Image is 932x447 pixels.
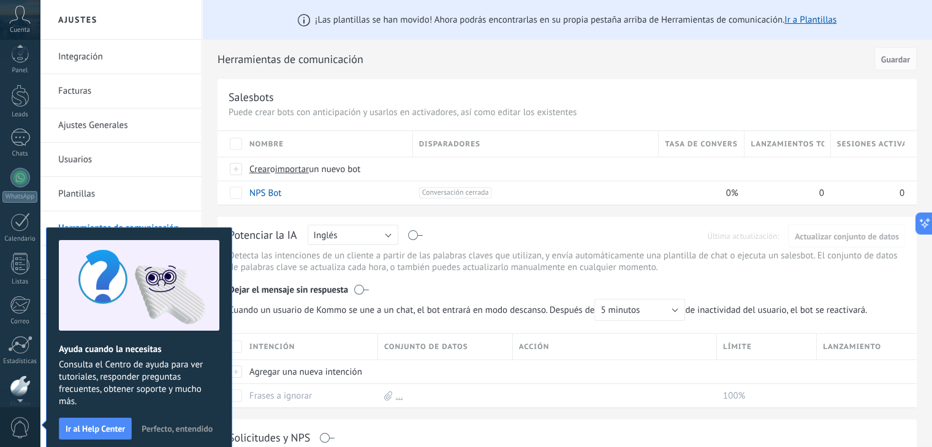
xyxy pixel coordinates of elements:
span: 0% [726,187,738,199]
span: Acción [519,341,550,353]
span: un nuevo bot [309,163,360,175]
span: Conversación cerrada [419,187,492,198]
a: ... [396,390,403,402]
div: Agregar una nueva intención [243,360,372,383]
div: Calendario [2,235,38,243]
span: Inglés [314,230,338,241]
a: Usuarios [58,143,189,177]
div: Correo [2,318,38,326]
li: Usuarios [40,143,202,177]
div: 0 [744,181,824,205]
div: 0% [659,181,738,205]
span: Perfecto, entendido [142,424,213,433]
button: Perfecto, entendido [136,419,218,438]
div: Chats [2,150,38,158]
span: Tasa de conversión [665,138,738,150]
div: Listas [2,278,38,286]
span: 5 minutos [600,304,640,316]
span: Límite [723,341,752,353]
a: Plantillas [58,177,189,211]
a: NPS Bot [249,187,281,199]
button: 5 minutos [594,299,685,321]
span: Cuando un usuario de Kommo se une a un chat, el bot entrará en modo descanso. Después de [229,299,685,321]
span: Consulta el Centro de ayuda para ver tutoriales, responder preguntas frecuentes, obtener soporte ... [59,359,219,408]
a: Ajustes Generales [58,108,189,143]
span: de inactividad del usuario, el bot se reactivará. [229,299,874,321]
div: Panel [2,67,38,75]
span: Ir al Help Center [66,424,125,433]
span: Disparadores [419,138,480,150]
li: Herramientas de comunicación [40,211,202,246]
button: Ir al Help Center [59,418,132,440]
div: 0 [831,181,904,205]
div: WhatsApp [2,191,37,203]
p: Puede crear bots con anticipación y usarlos en activadores, así como editar los existentes [229,107,906,118]
span: 100% [723,390,745,402]
p: Detecta las intenciones de un cliente a partir de las palabras claves que utilizan, y envía autom... [229,250,906,273]
a: Herramientas de comunicación [58,211,189,246]
span: Lanzamiento [823,341,881,353]
div: Leads [2,111,38,119]
button: Guardar [874,47,917,70]
a: Facturas [58,74,189,108]
span: Cuenta [10,26,30,34]
span: importar [275,163,309,175]
div: Salesbots [229,90,274,104]
div: Solicitudes y NPS [229,430,310,445]
span: Conjunto de datos [384,341,468,353]
div: Dejar el mensaje sin respuesta [229,276,906,299]
li: Plantillas [40,177,202,211]
span: Crear [249,163,270,175]
div: Potenciar la IA [229,228,297,244]
a: Integración [58,40,189,74]
button: Inglés [308,225,398,245]
span: ¡Las plantillas se han movido! Ahora podrás encontrarlas en su propia pestaña arriba de Herramien... [315,14,836,26]
span: Intención [249,341,295,353]
span: Guardar [881,55,910,64]
a: Ir a Plantillas [784,14,836,26]
div: 100% [717,384,811,407]
h2: Herramientas de comunicación [218,47,870,72]
span: 0 [900,187,904,199]
h2: Ayuda cuando la necesitas [59,344,219,355]
span: Sesiones activas [837,138,904,150]
span: Lanzamientos totales [751,138,824,150]
li: Integración [40,40,202,74]
li: Facturas [40,74,202,108]
li: Ajustes Generales [40,108,202,143]
span: 0 [819,187,824,199]
a: Frases a ignorar [249,390,312,402]
div: Estadísticas [2,358,38,366]
span: Nombre [249,138,284,150]
span: o [270,163,275,175]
